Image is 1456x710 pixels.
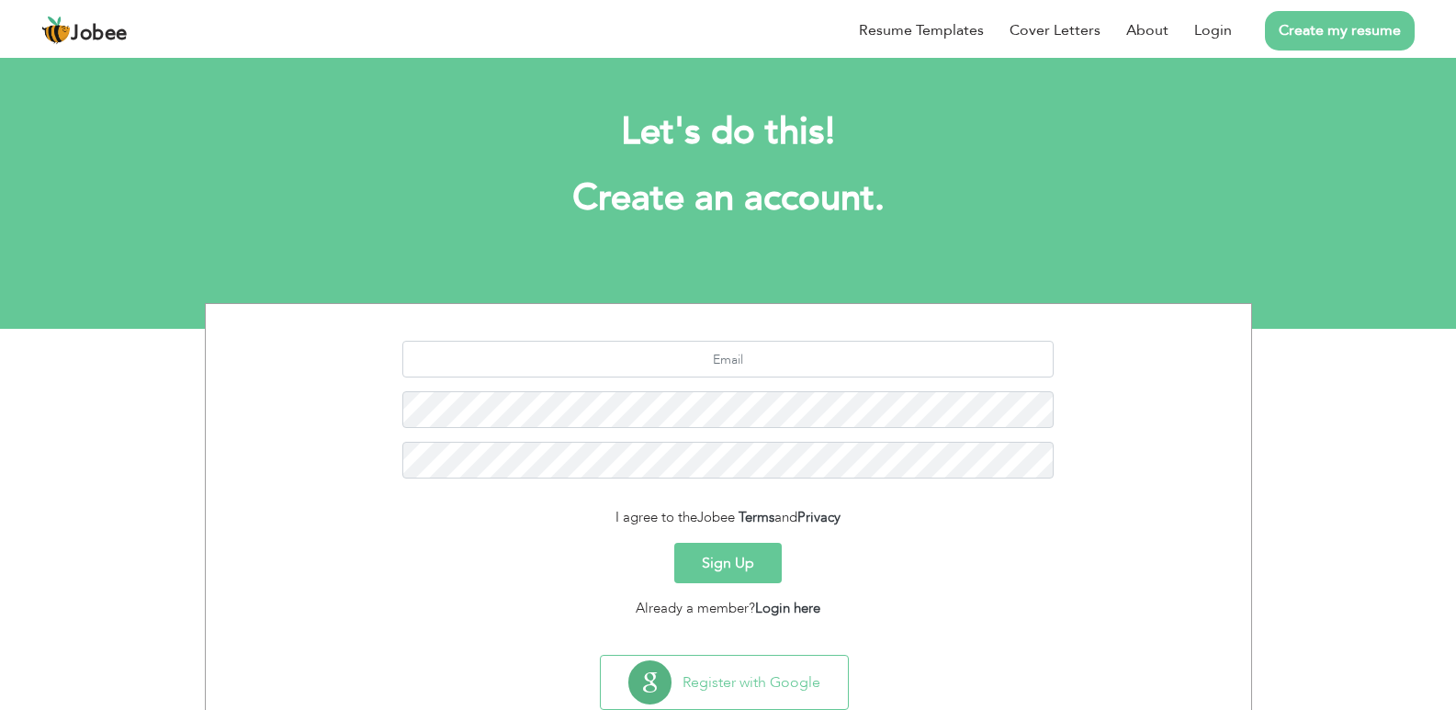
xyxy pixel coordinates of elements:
[601,656,848,709] button: Register with Google
[41,16,71,45] img: jobee.io
[71,24,128,44] span: Jobee
[232,108,1225,156] h2: Let's do this!
[1194,19,1232,41] a: Login
[232,175,1225,222] h1: Create an account.
[402,341,1054,378] input: Email
[1265,11,1415,51] a: Create my resume
[674,543,782,583] button: Sign Up
[41,16,128,45] a: Jobee
[797,508,841,526] a: Privacy
[1126,19,1168,41] a: About
[220,598,1237,619] div: Already a member?
[859,19,984,41] a: Resume Templates
[739,508,774,526] a: Terms
[755,599,820,617] a: Login here
[697,508,735,526] span: Jobee
[1010,19,1100,41] a: Cover Letters
[220,507,1237,528] div: I agree to the and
